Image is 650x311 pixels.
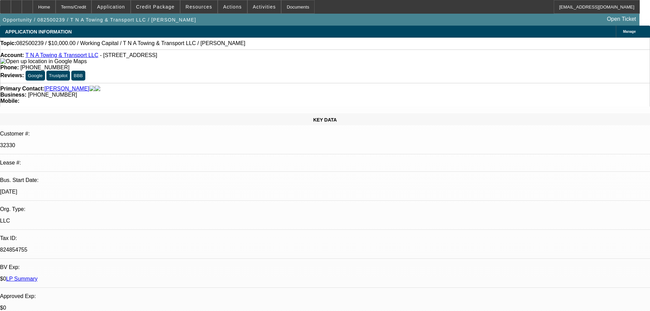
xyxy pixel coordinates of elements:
[71,71,85,81] button: BBB
[0,65,19,70] strong: Phone:
[0,92,26,98] strong: Business:
[0,72,24,78] strong: Reviews:
[44,86,89,92] a: [PERSON_NAME]
[3,17,196,23] span: Opportunity / 082500239 / T N A Towing & Transport LLC / [PERSON_NAME]
[0,52,24,58] strong: Account:
[20,65,70,70] span: [PHONE_NUMBER]
[604,13,639,25] a: Open Ticket
[16,40,245,46] span: 082500239 / $10,000.00 / Working Capital / T N A Towing & Transport LLC / [PERSON_NAME]
[248,0,281,13] button: Activities
[0,40,16,46] strong: Topic:
[186,4,212,10] span: Resources
[0,98,19,104] strong: Mobile:
[218,0,247,13] button: Actions
[100,52,157,58] span: - [STREET_ADDRESS]
[25,52,98,58] a: T N A Towing & Transport LLC
[253,4,276,10] span: Activities
[0,58,87,65] img: Open up location in Google Maps
[223,4,242,10] span: Actions
[5,29,72,34] span: APPLICATION INFORMATION
[6,276,38,282] a: LP Summary
[46,71,70,81] button: Trustpilot
[0,58,87,64] a: View Google Maps
[180,0,217,13] button: Resources
[92,0,130,13] button: Application
[0,86,44,92] strong: Primary Contact:
[623,30,636,33] span: Manage
[97,4,125,10] span: Application
[95,86,100,92] img: linkedin-icon.png
[28,92,77,98] span: [PHONE_NUMBER]
[313,117,337,123] span: KEY DATA
[136,4,175,10] span: Credit Package
[131,0,180,13] button: Credit Package
[89,86,95,92] img: facebook-icon.png
[26,71,45,81] button: Google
